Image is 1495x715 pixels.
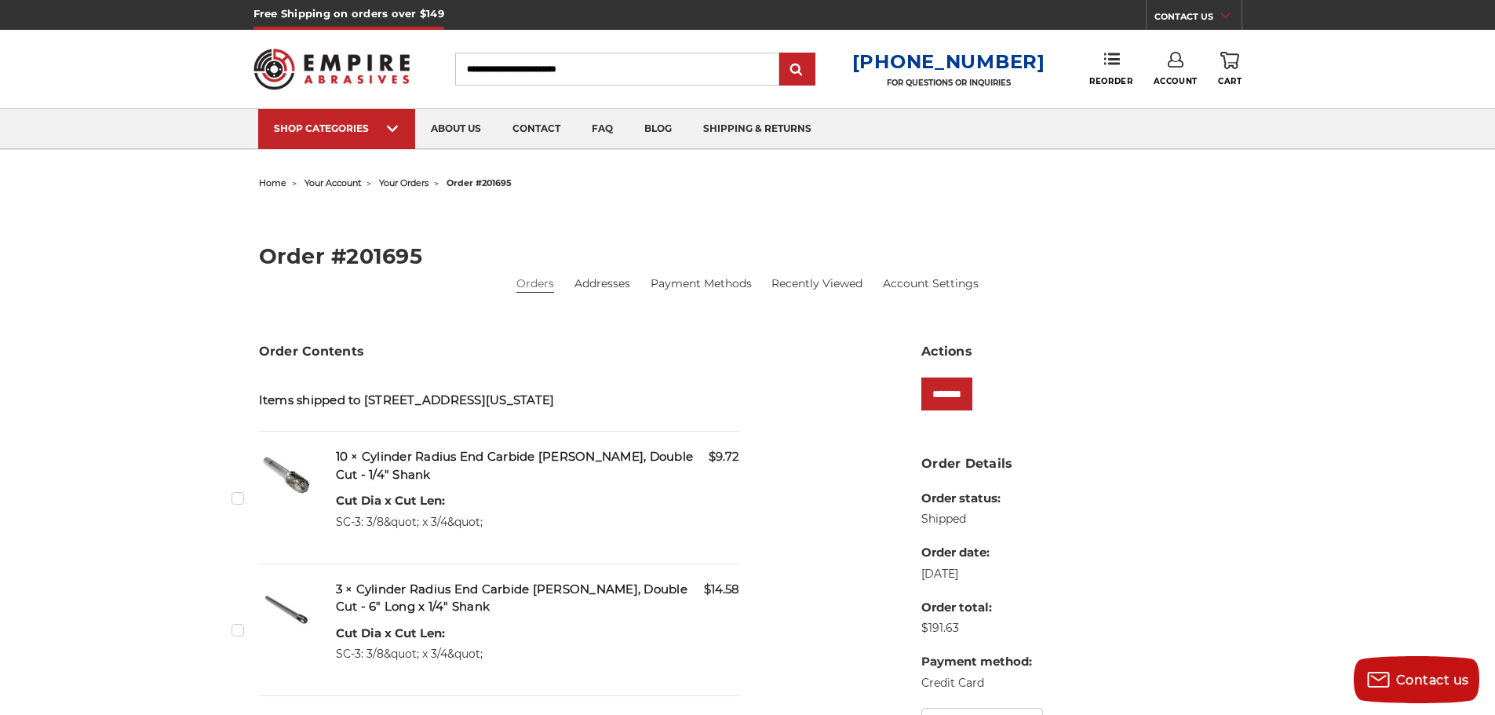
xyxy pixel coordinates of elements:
[1396,673,1469,688] span: Contact us
[921,599,1032,617] dt: Order total:
[921,566,1032,582] dd: [DATE]
[274,122,399,134] div: SHOP CATEGORIES
[336,448,740,483] h5: 10 × Cylinder Radius End Carbide [PERSON_NAME], Double Cut - 1/4" Shank
[1154,8,1242,30] a: CONTACT US
[259,177,286,188] a: home
[921,620,1032,637] dd: $191.63
[921,653,1032,671] dt: Payment method:
[304,177,361,188] a: your account
[415,109,497,149] a: about us
[1218,52,1242,86] a: Cart
[1089,76,1132,86] span: Reorder
[629,109,687,149] a: blog
[574,275,630,292] a: Addresses
[771,275,862,292] a: Recently Viewed
[1089,52,1132,86] a: Reorder
[259,581,314,636] img: Cylinder Radius End Carbide Burr, Double Cut - 6" Long x 1/4" Shank
[921,511,1032,527] dd: Shipped
[336,646,483,662] dd: SC-3: 3/8&quot; x 3/4&quot;
[709,448,739,466] span: $9.72
[921,675,1032,691] dd: Credit Card
[921,544,1032,562] dt: Order date:
[852,50,1045,73] a: [PHONE_NUMBER]
[336,492,483,510] dt: Cut Dia x Cut Len:
[704,581,739,599] span: $14.58
[259,342,740,361] h3: Order Contents
[253,38,410,100] img: Empire Abrasives
[782,54,813,86] input: Submit
[1218,76,1242,86] span: Cart
[651,275,752,292] a: Payment Methods
[259,392,740,410] h5: Items shipped to [STREET_ADDRESS][US_STATE]
[379,177,428,188] a: your orders
[447,177,512,188] span: order #201695
[1354,656,1479,703] button: Contact us
[921,490,1032,508] dt: Order status:
[687,109,827,149] a: shipping & returns
[516,275,554,292] a: Orders
[497,109,576,149] a: contact
[921,342,1236,361] h3: Actions
[259,246,1237,267] h2: Order #201695
[259,448,314,503] img: Cylinder Radius End Carbide Burr, Double Cut - 1/4" Shank
[883,275,979,292] a: Account Settings
[336,625,483,643] dt: Cut Dia x Cut Len:
[921,454,1236,473] h3: Order Details
[336,514,483,531] dd: SC-3: 3/8&quot; x 3/4&quot;
[336,581,740,616] h5: 3 × Cylinder Radius End Carbide [PERSON_NAME], Double Cut - 6" Long x 1/4" Shank
[576,109,629,149] a: faq
[1154,76,1198,86] span: Account
[852,78,1045,88] p: FOR QUESTIONS OR INQUIRIES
